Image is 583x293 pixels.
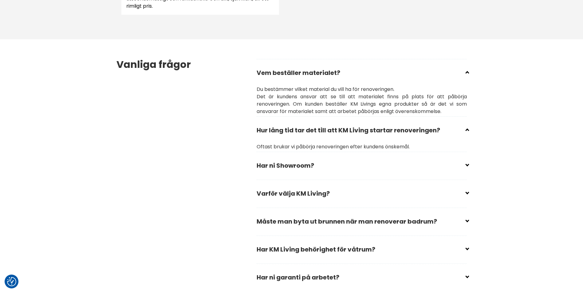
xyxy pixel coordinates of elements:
[257,86,467,93] p: Du bestämmer vilket material du vill ha för renoveringen.
[257,93,467,115] p: Det är kundens ansvar att se till att materialet finns på plats för att påbörja renoveringen. Om ...
[257,269,467,290] h2: Har ni garanti på arbetet?
[7,277,16,286] button: Samtyckesinställningar
[257,158,467,178] h2: Har ni Showroom?
[257,143,467,150] p: Oftast brukar vi påbörja renoveringen efter kundens önskemål.
[257,213,467,234] h2: Måste man byta ut brunnen när man renoverar badrum?
[257,241,467,262] h2: Har KM Living behörighet för våtrum?
[116,59,257,291] div: Vanliga frågor
[257,186,467,206] h2: Varför välja KM Living?
[257,65,467,86] h2: Vem beställer materialet?
[257,122,467,143] h2: Hur lång tid tar det till att KM Living startar renoveringen?
[7,277,16,286] img: Revisit consent button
